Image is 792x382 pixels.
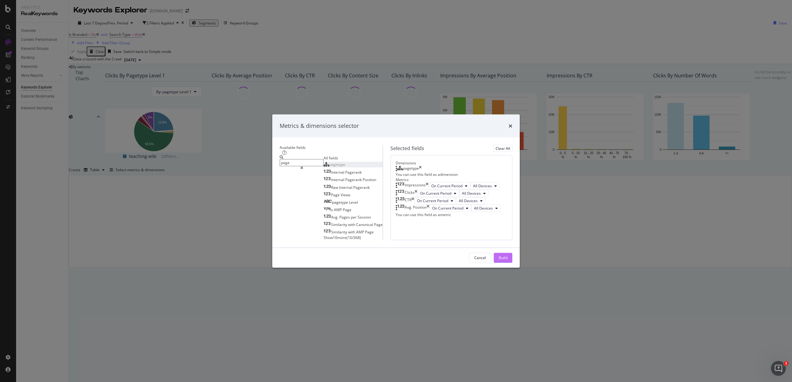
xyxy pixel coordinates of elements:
div: ImpressionstimesOn Current PeriodAll Devices [396,182,507,190]
span: per [351,215,358,220]
div: CTR [405,197,411,205]
div: Available fields [280,145,383,150]
div: pagetype [403,165,419,171]
button: All Devices [470,182,500,190]
div: Selected fields [390,145,424,152]
div: Cancel [474,255,486,260]
span: AMP [334,207,343,212]
iframe: Intercom live chat [771,361,786,376]
span: On Current Period [431,183,463,189]
div: Clear All [496,145,510,151]
span: pagetype [329,162,345,167]
span: Pagerank [353,184,370,190]
button: On Current Period [428,182,470,190]
span: Show 10 more [324,235,346,240]
span: Page [365,229,374,235]
span: Page [374,222,383,227]
span: Similarity [331,222,348,227]
div: times [427,205,429,212]
div: Avg. PositiontimesOn Current PeriodAll Devices [396,205,507,212]
button: On Current Period [414,197,456,205]
span: Page [343,207,351,212]
div: Build [499,255,507,260]
div: Metrics & dimensions selector [280,122,359,130]
button: Clear All [493,145,512,152]
div: Avg. Position [405,205,427,212]
div: You can use this field as a dimension [396,171,507,177]
span: Similarity [331,229,348,235]
span: Pages [339,215,351,220]
div: times [411,197,414,205]
span: with [348,222,356,227]
div: All fields [324,155,383,161]
div: Impressions [405,182,426,190]
div: You can use this field as a metric [396,212,507,217]
div: Metrics [396,177,507,182]
div: times [415,190,417,197]
span: pagetype [332,199,349,205]
button: All Devices [456,197,485,205]
span: On Current Period [417,198,448,203]
span: with [348,229,356,235]
button: All Devices [459,190,489,197]
span: Session [358,215,371,220]
span: All Devices [462,191,481,196]
div: Dimensions [396,160,507,165]
button: All Devices [471,205,501,212]
span: Internal [339,184,353,190]
span: 1 [784,361,789,366]
span: Pagerank [345,170,362,175]
span: Avg. [331,215,339,220]
div: modal [272,115,520,268]
button: Cancel [469,253,491,263]
span: Page [331,192,341,197]
span: Raw [331,184,339,190]
span: Canonical [356,222,374,227]
div: times [426,182,428,190]
div: times [509,122,512,130]
span: ( 10 / 368 ) [346,235,361,240]
button: Build [494,253,512,263]
div: ClickstimesOn Current PeriodAll Devices [396,190,507,197]
span: All Devices [459,198,478,203]
button: On Current Period [417,190,459,197]
span: Internal [331,170,345,175]
button: On Current Period [429,205,471,212]
span: On Current Period [420,191,451,196]
span: Level [349,199,358,205]
span: Internal [331,177,345,182]
div: CTRtimesOn Current PeriodAll Devices [396,197,507,205]
span: Is [330,207,334,212]
div: times [419,165,422,171]
div: Clicks [405,190,415,197]
div: pagetypetimes [396,165,507,171]
span: AMP [356,229,365,235]
span: On Current Period [432,206,463,211]
span: Pagerank [345,177,363,182]
input: Search by field name [280,159,324,166]
span: All Devices [473,183,492,189]
span: Views [341,192,351,197]
span: Position [363,177,376,182]
span: All Devices [474,206,493,211]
